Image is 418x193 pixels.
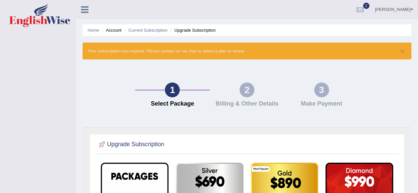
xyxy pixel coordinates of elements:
[400,48,404,55] button: ×
[97,140,164,149] h2: Upgrade Subscription
[165,82,180,97] div: 1
[363,3,370,9] span: 2
[83,43,411,59] div: Your subscription has expired. Please contact us via chat or select a plan to renew
[169,27,216,33] li: Upgrade Subscription
[138,101,207,107] h4: Select Package
[314,82,329,97] div: 3
[240,82,254,97] div: 2
[88,28,99,33] a: Home
[128,28,168,33] a: Current Subscription
[100,27,121,33] li: Account
[287,101,356,107] h4: Make Payment
[213,101,281,107] h4: Billing & Other Details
